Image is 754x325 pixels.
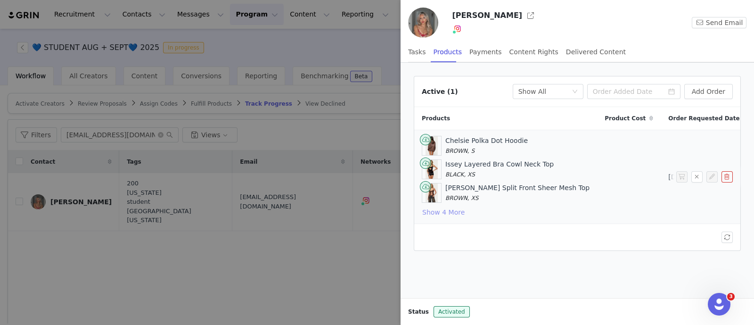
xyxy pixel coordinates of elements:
[445,195,478,201] span: BROWN, XS
[668,172,690,182] span: [DATE]
[445,171,475,178] span: BLACK, XS
[469,42,502,63] div: Payments
[445,136,528,156] div: Chelsie Polka Dot Hoodie
[445,183,590,203] div: [PERSON_NAME] Split Front Sheer Mesh Top
[426,183,438,202] img: Eedikted_Lookbook_08_13_202510948.jpg
[727,293,735,300] span: 3
[708,293,730,316] iframe: Intercom live chat
[422,87,458,97] div: Active (1)
[566,42,626,63] div: Delivered Content
[454,25,461,33] img: instagram.svg
[445,159,554,179] div: Issey Layered Bra Cowl Neck Top
[518,84,547,99] div: Show All
[408,8,438,38] img: 3e347cb0-b7ce-4d7a-891b-4f78969a1138.jpg
[414,76,741,251] article: Active
[422,114,450,123] span: Products
[426,160,438,179] img: Edikted_Lookbook_07_21_2025280217.jpg
[668,114,739,123] span: Order Requested Date
[587,84,680,99] input: Order Added Date
[692,17,746,28] button: Send Email
[452,10,522,21] h3: [PERSON_NAME]
[605,114,646,123] span: Product Cost
[509,42,558,63] div: Content Rights
[668,88,675,95] i: icon: calendar
[408,308,429,316] span: Status
[684,84,733,99] button: Add Order
[434,306,470,317] span: Activated
[408,42,426,63] div: Tasks
[422,207,465,218] button: Show 4 More
[426,136,438,155] img: Edikted_Lookbook_08_05_20245110.jpg
[445,148,475,154] span: BROWN, S
[434,42,462,63] div: Products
